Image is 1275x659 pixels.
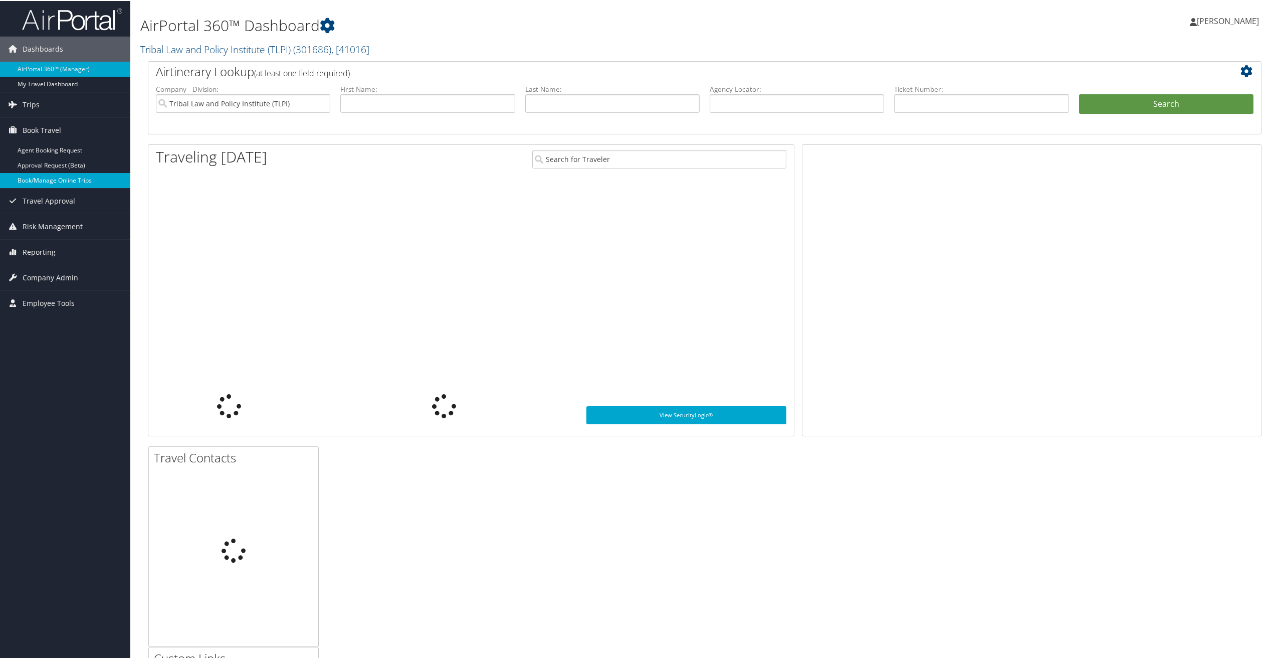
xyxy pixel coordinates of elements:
[586,405,786,423] a: View SecurityLogic®
[23,264,78,289] span: Company Admin
[140,42,369,55] a: Tribal Law and Policy Institute (TLPI)
[293,42,331,55] span: ( 301686 )
[340,83,515,93] label: First Name:
[894,83,1069,93] label: Ticket Number:
[23,239,56,264] span: Reporting
[156,62,1161,79] h2: Airtinerary Lookup
[23,91,40,116] span: Trips
[23,290,75,315] span: Employee Tools
[525,83,700,93] label: Last Name:
[532,149,786,168] input: Search for Traveler
[1190,5,1269,35] a: [PERSON_NAME]
[254,67,350,78] span: (at least one field required)
[23,36,63,61] span: Dashboards
[710,83,884,93] label: Agency Locator:
[1079,93,1253,113] button: Search
[156,145,267,167] h1: Traveling [DATE]
[23,188,75,213] span: Travel Approval
[154,448,318,465] h2: Travel Contacts
[140,14,893,35] h1: AirPortal 360™ Dashboard
[22,7,122,30] img: airportal-logo.png
[23,117,61,142] span: Book Travel
[156,83,330,93] label: Company - Division:
[1197,15,1259,26] span: [PERSON_NAME]
[23,213,83,238] span: Risk Management
[331,42,369,55] span: , [ 41016 ]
